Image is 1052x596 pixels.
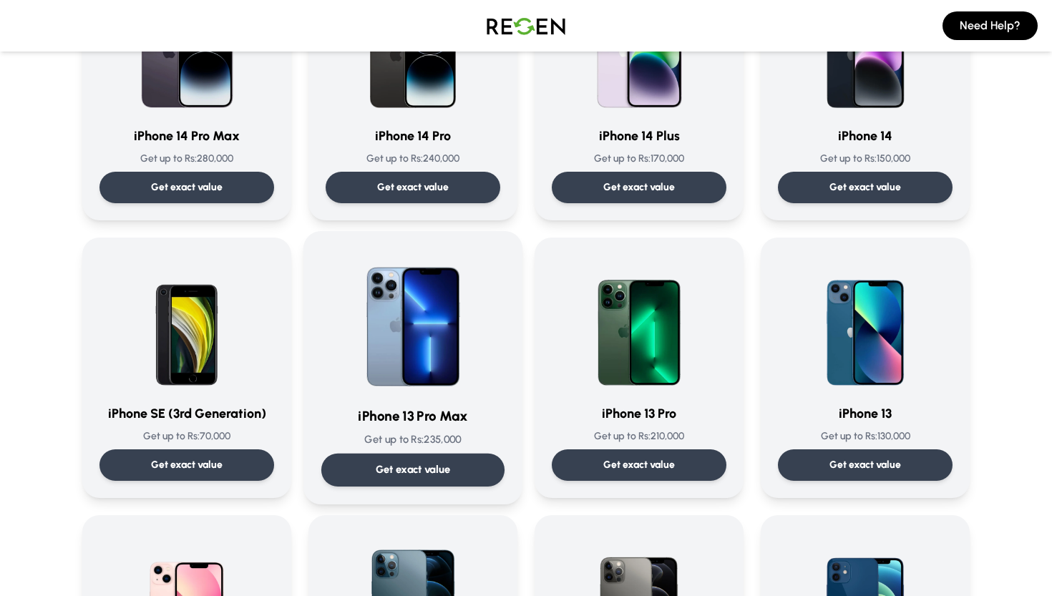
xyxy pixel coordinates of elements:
h3: iPhone 14 Plus [552,126,726,146]
p: Get up to Rs: 130,000 [778,429,953,444]
p: Get up to Rs: 170,000 [552,152,726,166]
p: Get up to Rs: 150,000 [778,152,953,166]
h3: iPhone SE (3rd Generation) [99,404,274,424]
p: Get exact value [829,180,901,195]
img: Logo [476,6,576,46]
h3: iPhone 14 Pro Max [99,126,274,146]
p: Get exact value [151,180,223,195]
p: Get up to Rs: 240,000 [326,152,500,166]
p: Get exact value [829,458,901,472]
p: Get up to Rs: 70,000 [99,429,274,444]
h3: iPhone 13 Pro [552,404,726,424]
p: Get up to Rs: 235,000 [321,432,505,447]
img: iPhone SE (3rd Generation) [118,255,255,392]
p: Get exact value [603,180,675,195]
p: Get exact value [376,462,451,477]
h3: iPhone 14 Pro [326,126,500,146]
img: iPhone 13 [797,255,934,392]
button: Need Help? [943,11,1038,40]
p: Get exact value [377,180,449,195]
h3: iPhone 13 [778,404,953,424]
h3: iPhone 13 Pro Max [321,406,505,426]
h3: iPhone 14 [778,126,953,146]
p: Get exact value [151,458,223,472]
p: Get up to Rs: 210,000 [552,429,726,444]
p: Get exact value [603,458,675,472]
img: iPhone 13 Pro Max [341,249,485,394]
img: iPhone 13 Pro [570,255,708,392]
p: Get up to Rs: 280,000 [99,152,274,166]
